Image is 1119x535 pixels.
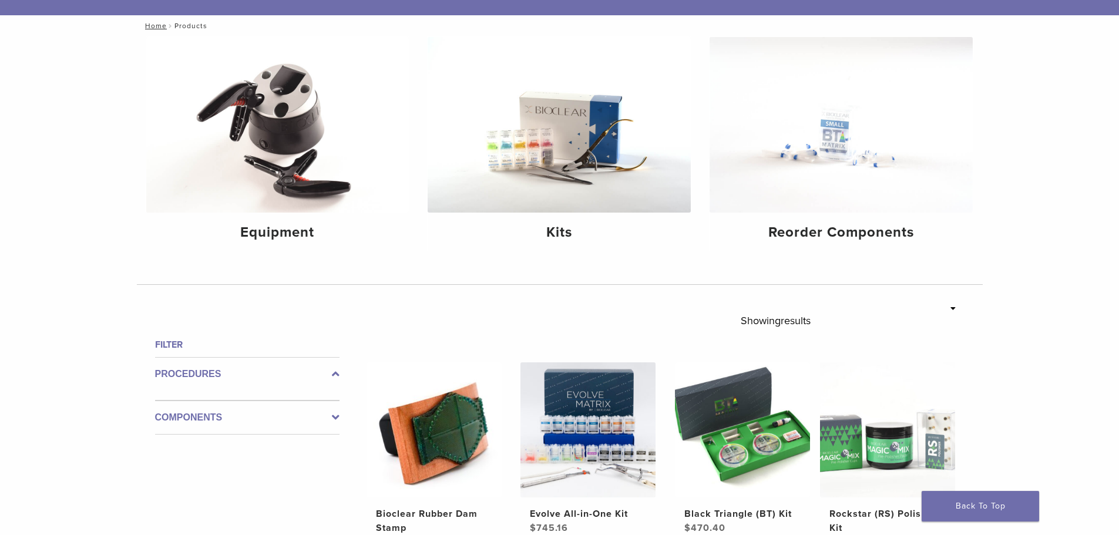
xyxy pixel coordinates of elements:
[675,362,810,497] img: Black Triangle (BT) Kit
[820,362,955,497] img: Rockstar (RS) Polishing Kit
[922,491,1039,521] a: Back To Top
[684,522,725,534] bdi: 470.40
[530,507,646,521] h2: Evolve All-in-One Kit
[684,507,801,521] h2: Black Triangle (BT) Kit
[155,367,340,381] label: Procedures
[137,15,983,36] nav: Products
[155,338,340,352] h4: Filter
[142,22,167,30] a: Home
[719,222,963,243] h4: Reorder Components
[428,37,691,213] img: Kits
[829,507,946,535] h2: Rockstar (RS) Polishing Kit
[710,37,973,251] a: Reorder Components
[520,362,657,535] a: Evolve All-in-One KitEvolve All-in-One Kit $745.16
[530,522,536,534] span: $
[684,522,691,534] span: $
[520,362,656,497] img: Evolve All-in-One Kit
[367,362,502,497] img: Bioclear Rubber Dam Stamp
[437,222,681,243] h4: Kits
[167,23,174,29] span: /
[710,37,973,213] img: Reorder Components
[146,37,409,213] img: Equipment
[674,362,811,535] a: Black Triangle (BT) KitBlack Triangle (BT) Kit $470.40
[741,308,811,333] p: Showing results
[146,37,409,251] a: Equipment
[530,522,568,534] bdi: 745.16
[155,410,340,425] label: Components
[428,37,691,251] a: Kits
[156,222,400,243] h4: Equipment
[376,507,492,535] h2: Bioclear Rubber Dam Stamp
